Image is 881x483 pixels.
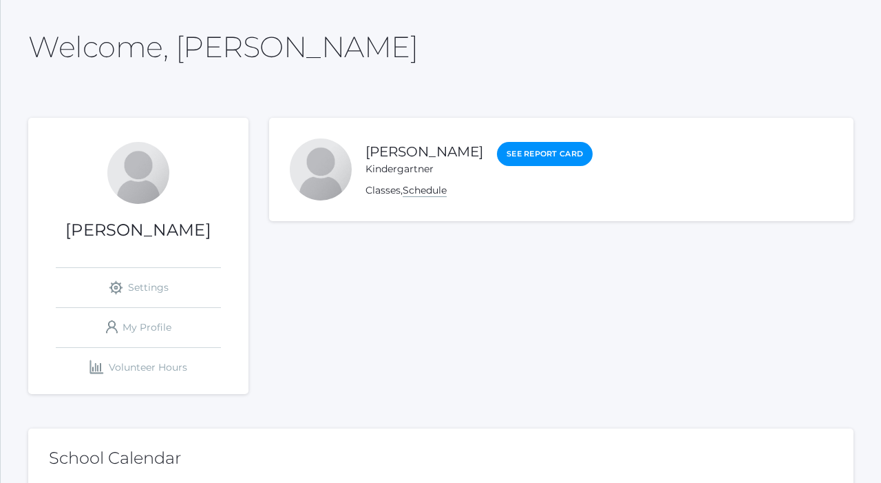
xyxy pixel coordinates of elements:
[28,31,418,63] h2: Welcome, [PERSON_NAME]
[107,142,169,204] div: Julia Dahlstrom
[403,184,447,197] a: Schedule
[497,142,593,166] a: See Report Card
[56,348,221,387] a: Volunteer Hours
[365,143,483,160] a: [PERSON_NAME]
[56,308,221,347] a: My Profile
[365,184,401,196] a: Classes
[56,268,221,307] a: Settings
[49,449,833,467] h2: School Calendar
[365,162,483,176] div: Kindergartner
[290,138,352,201] div: Teddy Dahlstrom
[28,221,248,239] h1: [PERSON_NAME]
[365,183,593,198] div: ,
